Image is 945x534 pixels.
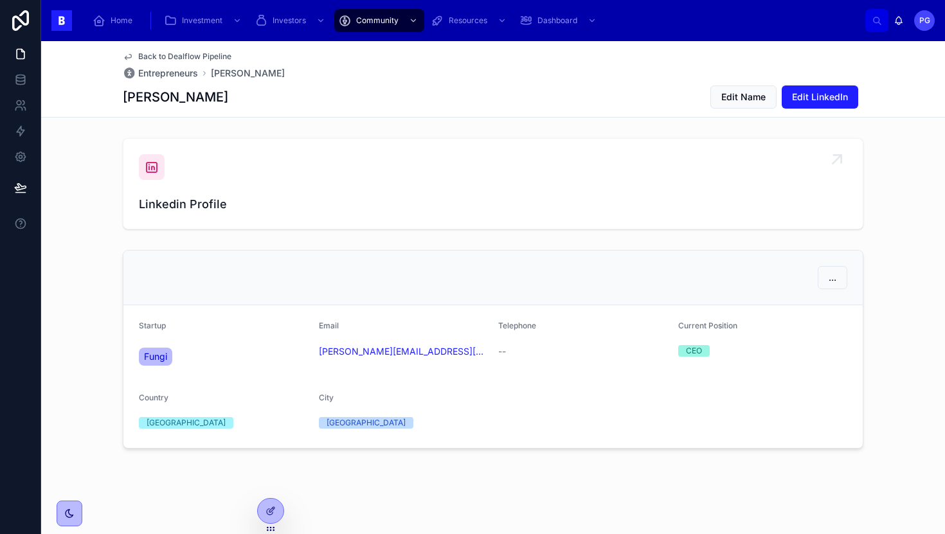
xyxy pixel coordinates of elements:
a: Investment [160,9,248,32]
span: Home [111,15,132,26]
span: Resources [449,15,487,26]
a: Fungi [139,348,172,366]
button: Edit LinkedIn [782,85,858,109]
span: Investment [182,15,222,26]
div: [GEOGRAPHIC_DATA] [147,417,226,429]
div: scrollable content [82,6,865,35]
span: Dashboard [537,15,577,26]
a: [PERSON_NAME][EMAIL_ADDRESS][DOMAIN_NAME] [319,345,489,358]
span: Startup [139,321,166,330]
span: Back to Dealflow Pipeline [138,51,231,62]
div: CEO [686,345,702,357]
a: Dashboard [516,9,603,32]
span: Country [139,393,168,402]
a: Resources [427,9,513,32]
span: Community [356,15,399,26]
div: [GEOGRAPHIC_DATA] [327,417,406,429]
button: Edit Name [710,85,777,109]
span: City [319,393,334,402]
span: Edit LinkedIn [792,91,848,103]
span: Current Position [678,321,737,330]
span: Telephone [498,321,536,330]
span: -- [498,345,506,358]
span: PG [919,15,930,26]
a: Community [334,9,424,32]
a: Home [89,9,141,32]
span: Email [319,321,339,330]
h1: [PERSON_NAME] [123,88,228,106]
span: Investors [273,15,306,26]
a: [PERSON_NAME] [211,67,285,80]
span: ... [829,271,836,284]
span: Linkedin Profile [139,195,847,213]
a: Investors [251,9,332,32]
span: Fungi [144,350,167,363]
img: App logo [51,10,72,31]
a: Back to Dealflow Pipeline [123,51,231,62]
a: Entrepreneurs [123,67,198,80]
span: Edit Name [721,91,766,103]
span: Entrepreneurs [138,67,198,80]
a: Linkedin Profile [123,139,863,229]
button: ... [818,266,847,289]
